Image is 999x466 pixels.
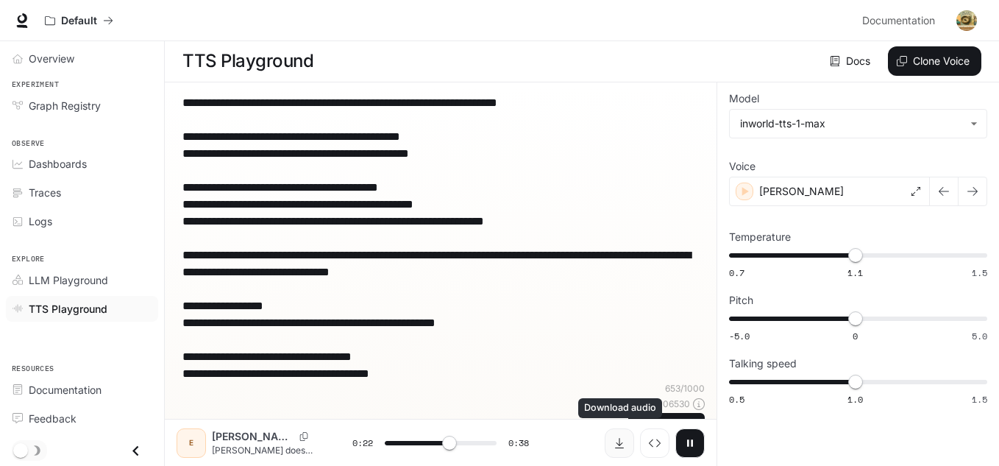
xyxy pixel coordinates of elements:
[182,46,313,76] h1: TTS Playground
[729,393,744,406] span: 0.5
[6,267,158,293] a: LLM Playground
[29,301,107,317] span: TTS Playground
[6,377,158,403] a: Documentation
[729,330,750,342] span: -5.0
[29,411,77,426] span: Feedback
[578,398,662,418] div: Download audio
[212,444,317,456] p: [PERSON_NAME] doesn’t follow a map… but you don’t have to face the storm alone. When loss shatter...
[729,359,797,369] p: Talking speed
[888,46,981,76] button: Clone Voice
[952,6,981,35] button: User avatar
[740,116,963,131] div: inworld-tts-1-max
[29,382,102,398] span: Documentation
[827,46,876,76] a: Docs
[853,330,858,342] span: 0
[856,6,946,35] a: Documentation
[6,180,158,205] a: Traces
[13,442,28,458] span: Dark mode toggle
[6,151,158,177] a: Dashboards
[972,330,987,342] span: 5.0
[29,185,61,200] span: Traces
[643,398,690,410] p: $ 0.006530
[352,436,373,451] span: 0:22
[729,161,756,172] p: Voice
[212,429,294,444] p: [PERSON_NAME]
[29,213,52,229] span: Logs
[29,98,101,113] span: Graph Registry
[972,393,987,406] span: 1.5
[179,431,203,455] div: E
[729,295,753,306] p: Pitch
[729,232,791,242] p: Temperature
[972,266,987,279] span: 1.5
[759,184,844,199] p: [PERSON_NAME]
[862,12,935,30] span: Documentation
[29,272,108,288] span: LLM Playground
[119,436,152,466] button: Close drawer
[729,266,744,279] span: 0.7
[640,428,669,458] button: Inspect
[6,46,158,71] a: Overview
[29,51,74,66] span: Overview
[847,266,863,279] span: 1.1
[508,436,529,451] span: 0:38
[6,296,158,322] a: TTS Playground
[38,6,120,35] button: All workspaces
[6,93,158,119] a: Graph Registry
[730,110,986,138] div: inworld-tts-1-max
[847,393,863,406] span: 1.0
[6,406,158,431] a: Feedback
[294,432,314,441] button: Copy Voice ID
[956,10,977,31] img: User avatar
[605,428,634,458] button: Download audio
[628,413,705,451] button: GenerateCTRL +⏎
[29,156,87,172] span: Dashboards
[6,208,158,234] a: Logs
[665,382,705,395] p: 653 / 1000
[61,15,97,27] p: Default
[729,93,759,104] p: Model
